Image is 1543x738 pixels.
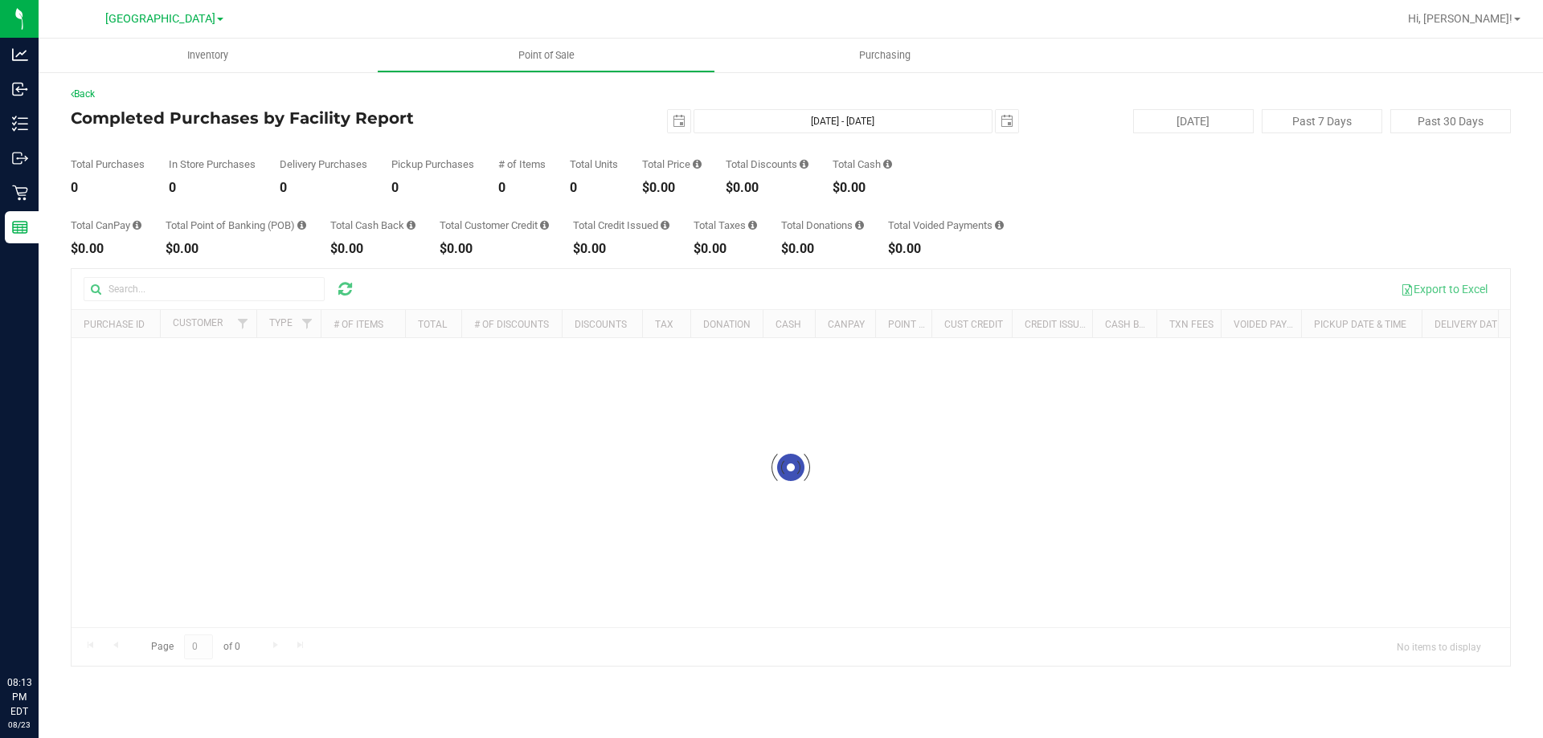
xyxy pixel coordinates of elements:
[1133,109,1254,133] button: [DATE]
[726,181,808,194] div: $0.00
[377,39,715,72] a: Point of Sale
[693,159,702,169] i: Sum of the total prices of all purchases in the date range.
[888,220,1004,230] div: Total Voided Payments
[71,109,550,127] h4: Completed Purchases by Facility Report
[540,220,549,230] i: Sum of the successful, non-voided payments using account credit for all purchases in the date range.
[71,220,141,230] div: Total CanPay
[166,243,306,255] div: $0.00
[12,150,28,166] inline-svg: Outbound
[661,220,669,230] i: Sum of all account credit issued for all refunds from returned purchases in the date range.
[883,159,892,169] i: Sum of the successful, non-voided cash payment transactions for all purchases in the date range. ...
[833,181,892,194] div: $0.00
[573,243,669,255] div: $0.00
[726,159,808,169] div: Total Discounts
[105,12,215,26] span: [GEOGRAPHIC_DATA]
[330,243,415,255] div: $0.00
[391,159,474,169] div: Pickup Purchases
[996,110,1018,133] span: select
[694,243,757,255] div: $0.00
[837,48,932,63] span: Purchasing
[71,159,145,169] div: Total Purchases
[12,185,28,201] inline-svg: Retail
[166,48,250,63] span: Inventory
[833,159,892,169] div: Total Cash
[39,39,377,72] a: Inventory
[715,39,1054,72] a: Purchasing
[407,220,415,230] i: Sum of the cash-back amounts from rounded-up electronic payments for all purchases in the date ra...
[280,181,367,194] div: 0
[498,181,546,194] div: 0
[169,159,256,169] div: In Store Purchases
[391,181,474,194] div: 0
[800,159,808,169] i: Sum of the discount values applied to the all purchases in the date range.
[781,220,864,230] div: Total Donations
[497,48,596,63] span: Point of Sale
[440,243,549,255] div: $0.00
[12,219,28,235] inline-svg: Reports
[12,47,28,63] inline-svg: Analytics
[169,181,256,194] div: 0
[440,220,549,230] div: Total Customer Credit
[280,159,367,169] div: Delivery Purchases
[71,88,95,100] a: Back
[498,159,546,169] div: # of Items
[668,110,690,133] span: select
[888,243,1004,255] div: $0.00
[1408,12,1512,25] span: Hi, [PERSON_NAME]!
[7,675,31,719] p: 08:13 PM EDT
[748,220,757,230] i: Sum of the total taxes for all purchases in the date range.
[166,220,306,230] div: Total Point of Banking (POB)
[12,81,28,97] inline-svg: Inbound
[71,181,145,194] div: 0
[570,159,618,169] div: Total Units
[1262,109,1382,133] button: Past 7 Days
[781,243,864,255] div: $0.00
[133,220,141,230] i: Sum of the successful, non-voided CanPay payment transactions for all purchases in the date range.
[995,220,1004,230] i: Sum of all voided payment transaction amounts, excluding tips and transaction fees, for all purch...
[1390,109,1511,133] button: Past 30 Days
[855,220,864,230] i: Sum of all round-up-to-next-dollar total price adjustments for all purchases in the date range.
[71,243,141,255] div: $0.00
[642,181,702,194] div: $0.00
[7,719,31,731] p: 08/23
[570,181,618,194] div: 0
[297,220,306,230] i: Sum of the successful, non-voided point-of-banking payment transactions, both via payment termina...
[694,220,757,230] div: Total Taxes
[573,220,669,230] div: Total Credit Issued
[642,159,702,169] div: Total Price
[12,116,28,132] inline-svg: Inventory
[330,220,415,230] div: Total Cash Back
